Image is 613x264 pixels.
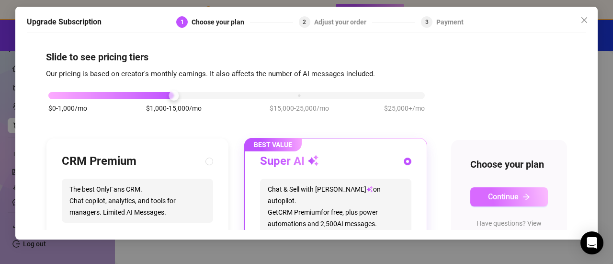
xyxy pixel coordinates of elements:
[27,16,102,28] h5: Upgrade Subscription
[46,69,375,78] span: Our pricing is based on creator's monthly earnings. It also affects the number of AI messages inc...
[270,103,329,114] span: $15,000-25,000/mo
[580,16,588,24] span: close
[470,187,548,207] button: Continuearrow-right
[314,16,372,28] div: Adjust your order
[260,154,319,169] h3: Super AI
[577,12,592,28] button: Close
[425,19,429,25] span: 3
[470,158,548,171] h4: Choose your plan
[522,193,530,201] span: arrow-right
[181,19,184,25] span: 1
[62,179,213,223] span: The best OnlyFans CRM. Chat copilot, analytics, and tools for managers. Limited AI Messages.
[488,192,519,201] span: Continue
[436,16,464,28] div: Payment
[62,154,136,169] h3: CRM Premium
[48,103,87,114] span: $0-1,000/mo
[580,231,603,254] div: Open Intercom Messenger
[260,179,411,234] span: Chat & Sell with [PERSON_NAME] on autopilot. Get CRM Premium for free, plus power automations and...
[513,230,546,238] a: Contact us
[473,230,504,238] a: Billing FAQ
[192,16,250,28] div: Choose your plan
[46,50,567,64] h4: Slide to see pricing tiers
[384,103,425,114] span: $25,000+/mo
[244,138,302,151] span: BEST VALUE
[577,16,592,24] span: Close
[473,219,546,238] span: Have questions? View or
[146,103,202,114] span: $1,000-15,000/mo
[303,19,306,25] span: 2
